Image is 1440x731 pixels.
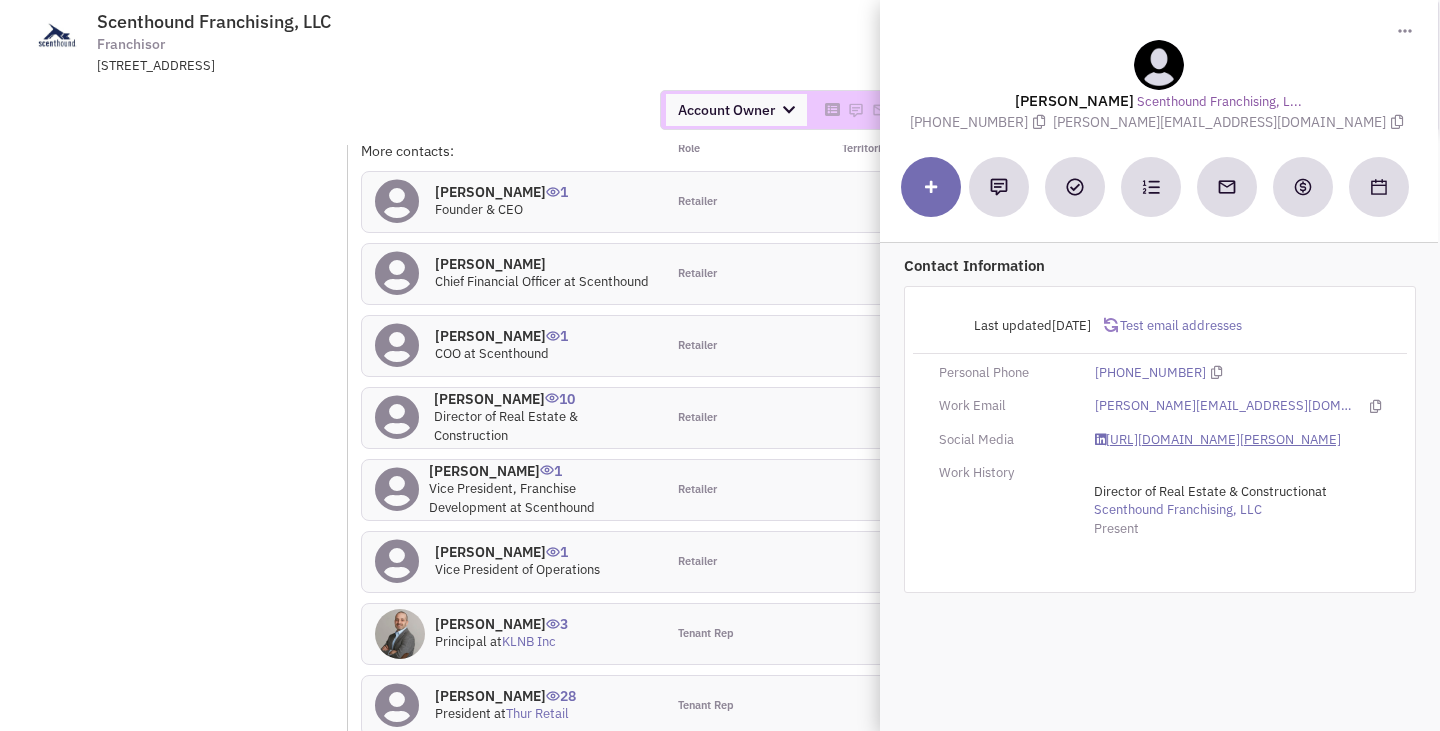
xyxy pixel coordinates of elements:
span: Franchisor [97,34,165,55]
span: Director of Real Estate & Construction [434,408,578,444]
div: Social Media [926,431,1082,450]
span: [PERSON_NAME][EMAIL_ADDRESS][DOMAIN_NAME] [1053,113,1408,131]
span: 10 [545,375,575,408]
span: Retailer [678,194,717,210]
img: Add a note [990,178,1008,196]
h4: [PERSON_NAME] [434,390,652,408]
div: Work Email [926,397,1082,416]
span: Retailer [678,482,717,498]
p: Contact Information [904,255,1416,276]
h4: [PERSON_NAME] [435,255,649,273]
div: [STREET_ADDRESS] [97,57,619,76]
img: Schedule a Meeting [1371,179,1387,195]
img: Subscribe to a cadence [1142,178,1160,196]
span: Retailer [678,338,717,354]
span: Account Owner [666,94,807,126]
div: Work History [926,464,1082,483]
h4: [PERSON_NAME] [435,327,568,345]
div: Territories [816,141,968,161]
span: Tenant Rep [678,698,734,714]
a: Scenthound Franchising, L... [1138,93,1303,112]
h4: [PERSON_NAME] [435,543,600,561]
span: Director of Real Estate & Construction [1094,483,1315,500]
span: Retailer [678,266,717,282]
img: icon-UserInteraction.png [546,619,560,629]
a: KLNB Inc [502,633,556,650]
span: COO at Scenthound [435,345,549,362]
span: 1 [540,447,562,480]
span: Test email addresses [1118,317,1242,334]
img: Please add to your accounts [848,102,864,118]
span: at [1094,483,1327,519]
span: Tenant Rep [678,626,734,642]
a: [PHONE_NUMBER] [1095,364,1206,383]
img: Create a deal [1293,177,1313,197]
img: icon-UserInteraction.png [545,393,559,403]
span: at [494,705,569,722]
div: Last updated [926,307,1104,345]
span: Vice President, Franchise Development at Scenthound [429,480,595,516]
span: Retailer [678,410,717,426]
span: Present [1094,520,1139,537]
span: [DATE] [1052,317,1091,334]
a: Scenthound Franchising, LLC [1094,501,1262,520]
span: President [435,705,491,722]
img: TxHGN8JmI0md7zyP0mP0zw.jpeg [375,609,425,659]
img: icon-UserInteraction.png [546,187,560,197]
h4: [PERSON_NAME] [435,183,568,201]
span: Scenthound Franchising, LLC [97,10,331,33]
img: Please add to your accounts [872,102,888,118]
span: Chief Financial Officer at Scenthound [435,273,649,290]
img: icon-UserInteraction.png [540,465,554,475]
a: Thur Retail [506,705,569,722]
span: Principal [435,633,487,650]
span: [PHONE_NUMBER] [910,113,1053,131]
span: 1 [546,312,568,345]
img: Add a Task [1066,178,1084,196]
a: [URL][DOMAIN_NAME][PERSON_NAME] [1095,431,1341,450]
lable: [PERSON_NAME] [1016,91,1135,110]
a: [PERSON_NAME][EMAIL_ADDRESS][DOMAIN_NAME] [1095,397,1359,416]
span: at [490,633,556,650]
span: 28 [546,672,576,705]
span: Retailer [678,554,717,570]
h4: [PERSON_NAME] [435,687,576,705]
h4: [PERSON_NAME] [435,615,568,633]
span: 3 [546,600,568,633]
div: More contacts: [361,141,665,161]
h4: [PERSON_NAME] [429,462,652,480]
span: 1 [546,168,568,201]
span: Founder & CEO [435,201,523,218]
img: icon-UserInteraction.png [546,547,560,557]
div: Personal Phone [926,364,1082,383]
div: Role [665,141,817,161]
span: Vice President of Operations [435,561,600,578]
span: 1 [546,528,568,561]
img: teammate.png [1134,40,1184,90]
img: icon-UserInteraction.png [546,331,560,341]
img: Send an email [1217,177,1237,197]
img: icon-UserInteraction.png [546,691,560,701]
